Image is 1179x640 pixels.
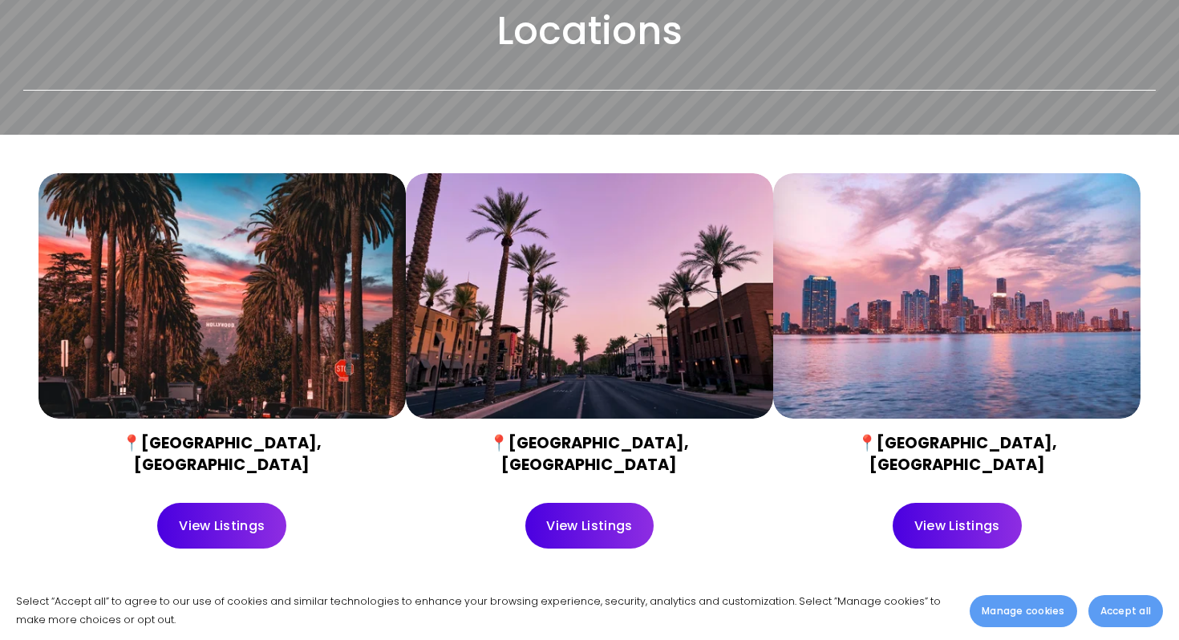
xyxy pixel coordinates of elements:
a: View Listings [893,503,1022,549]
a: View Listings [525,503,654,549]
button: Accept all [1088,595,1163,627]
span: Manage cookies [982,604,1064,618]
p: Select “Accept all” to agree to our use of cookies and similar technologies to enhance your brows... [16,593,954,629]
strong: 📍[GEOGRAPHIC_DATA], [GEOGRAPHIC_DATA] [857,432,1060,476]
strong: 📍[GEOGRAPHIC_DATA], [GEOGRAPHIC_DATA] [489,432,692,476]
h2: Locations [23,6,1155,56]
a: View Listings [157,503,286,549]
button: Manage cookies [970,595,1076,627]
strong: 📍[GEOGRAPHIC_DATA], [GEOGRAPHIC_DATA] [122,432,325,476]
span: Accept all [1100,604,1151,618]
